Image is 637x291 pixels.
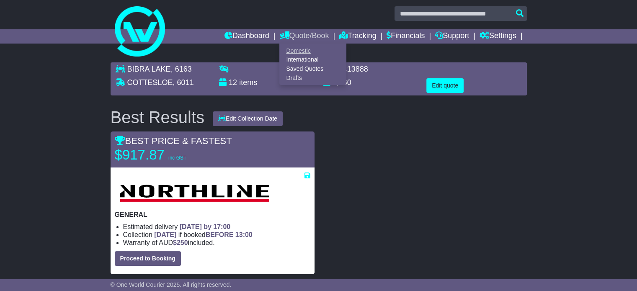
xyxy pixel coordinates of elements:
span: 250 [177,239,188,246]
span: BIBRA LAKE [127,65,171,73]
div: Quote/Book [279,44,346,85]
span: BEST PRICE & FASTEST [115,136,232,146]
p: $917.87 [115,147,219,163]
a: Dashboard [224,29,269,44]
button: Edit Collection Date [213,111,283,126]
span: 2,160 [333,78,351,87]
a: Settings [480,29,516,44]
a: Drafts [280,73,346,82]
span: COTTESLOE [127,78,173,87]
p: GENERAL [115,211,310,219]
span: BEFORE [206,231,234,238]
span: 13.413888 [333,65,368,73]
a: Support [435,29,469,44]
a: Quote/Book [279,29,329,44]
img: Northline Distribution: GENERAL [115,180,274,206]
span: 13:00 [235,231,253,238]
span: 12 [229,78,237,87]
span: inc GST [168,155,186,161]
span: $ [173,239,188,246]
button: Proceed to Booking [115,251,181,266]
div: Best Results [106,108,209,126]
a: Domestic [280,46,346,55]
span: items [239,78,257,87]
span: © One World Courier 2025. All rights reserved. [111,281,232,288]
a: Saved Quotes [280,64,346,74]
a: International [280,55,346,64]
span: if booked [154,231,252,238]
li: Warranty of AUD included. [123,239,310,247]
span: , 6011 [173,78,194,87]
a: Tracking [339,29,376,44]
li: Estimated delivery [123,223,310,231]
span: [DATE] by 17:00 [180,223,231,230]
span: [DATE] [154,231,176,238]
span: , 6163 [171,65,192,73]
button: Edit quote [426,78,464,93]
li: Collection [123,231,310,239]
a: Financials [387,29,425,44]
